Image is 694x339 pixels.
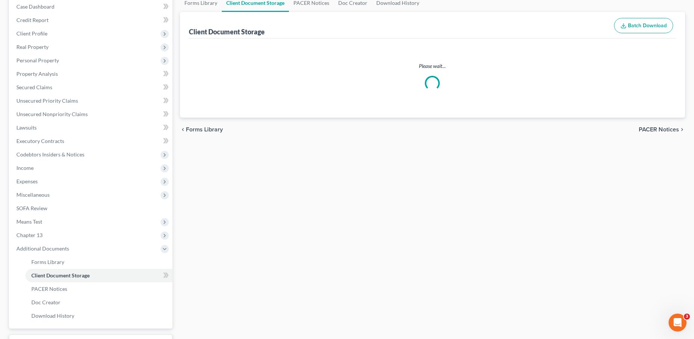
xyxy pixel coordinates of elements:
[16,30,47,37] span: Client Profile
[10,67,172,81] a: Property Analysis
[25,255,172,269] a: Forms Library
[16,205,47,211] span: SOFA Review
[31,272,90,279] span: Client Document Storage
[16,192,50,198] span: Miscellaneous
[16,138,64,144] span: Executory Contracts
[25,282,172,296] a: PACER Notices
[10,81,172,94] a: Secured Claims
[180,127,186,133] i: chevron_left
[10,121,172,134] a: Lawsuits
[16,151,84,158] span: Codebtors Insiders & Notices
[684,314,690,320] span: 3
[16,124,37,131] span: Lawsuits
[189,27,265,36] div: Client Document Storage
[10,202,172,215] a: SOFA Review
[16,218,42,225] span: Means Test
[31,299,60,305] span: Doc Creator
[16,84,52,90] span: Secured Claims
[10,134,172,148] a: Executory Contracts
[614,18,673,34] button: Batch Download
[16,17,49,23] span: Credit Report
[10,13,172,27] a: Credit Report
[16,232,43,238] span: Chapter 13
[679,127,685,133] i: chevron_right
[16,57,59,63] span: Personal Property
[16,178,38,184] span: Expenses
[16,44,49,50] span: Real Property
[25,309,172,323] a: Download History
[16,111,88,117] span: Unsecured Nonpriority Claims
[16,97,78,104] span: Unsecured Priority Claims
[31,259,64,265] span: Forms Library
[669,314,687,332] iframe: Intercom live chat
[25,269,172,282] a: Client Document Storage
[639,127,685,133] button: PACER Notices chevron_right
[31,286,67,292] span: PACER Notices
[639,127,679,133] span: PACER Notices
[186,127,223,133] span: Forms Library
[190,62,675,70] p: Please wait...
[31,312,74,319] span: Download History
[180,127,223,133] button: chevron_left Forms Library
[16,71,58,77] span: Property Analysis
[10,108,172,121] a: Unsecured Nonpriority Claims
[16,165,34,171] span: Income
[16,3,55,10] span: Case Dashboard
[25,296,172,309] a: Doc Creator
[16,245,69,252] span: Additional Documents
[10,94,172,108] a: Unsecured Priority Claims
[628,22,667,29] span: Batch Download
